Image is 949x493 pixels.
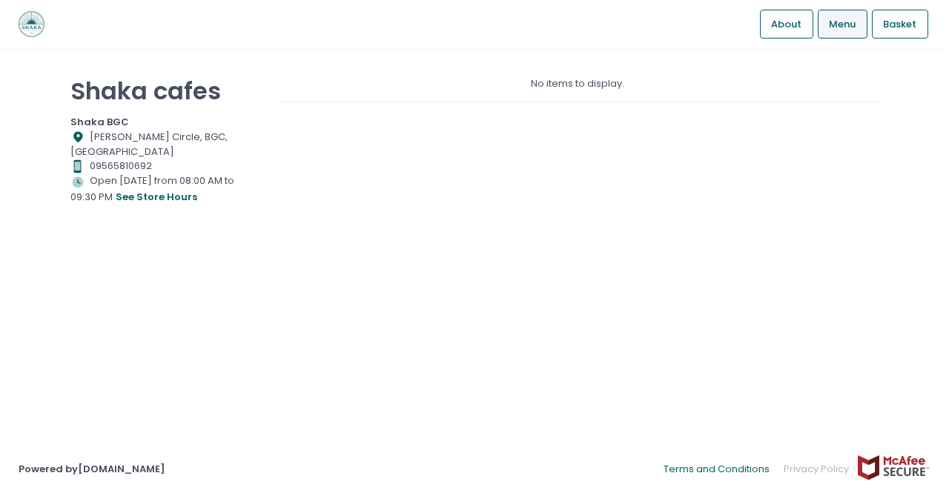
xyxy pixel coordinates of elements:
[19,462,165,476] a: Powered by[DOMAIN_NAME]
[70,159,259,173] div: 09565810692
[70,130,259,159] div: [PERSON_NAME] Circle, BGC, [GEOGRAPHIC_DATA]
[777,454,857,483] a: Privacy Policy
[760,10,813,38] a: About
[70,115,129,129] b: Shaka BGC
[771,17,801,32] span: About
[883,17,916,32] span: Basket
[829,17,856,32] span: Menu
[70,173,259,205] div: Open [DATE] from 08:00 AM to 09:30 PM
[70,76,259,105] p: Shaka cafes
[664,454,777,483] a: Terms and Conditions
[115,189,198,205] button: see store hours
[19,11,44,37] img: logo
[818,10,867,38] a: Menu
[277,76,879,91] div: No items to display.
[856,454,930,480] img: mcafee-secure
